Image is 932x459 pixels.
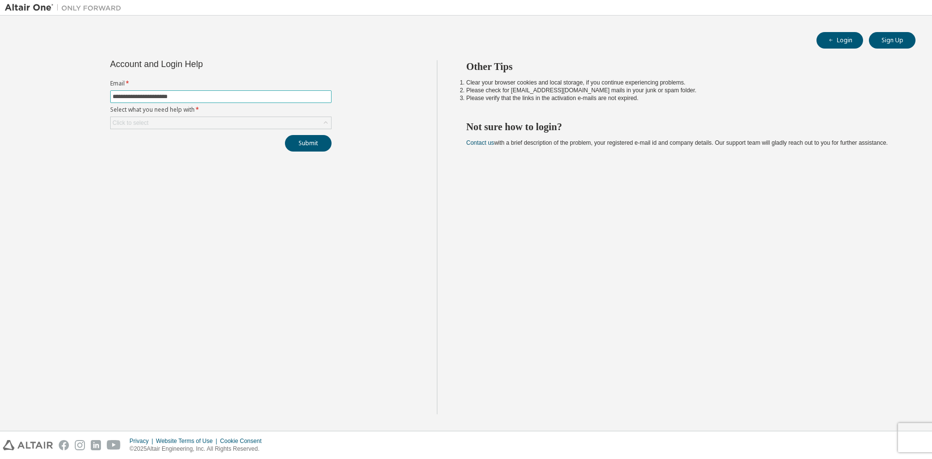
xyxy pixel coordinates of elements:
button: Sign Up [869,32,915,49]
img: facebook.svg [59,440,69,450]
img: youtube.svg [107,440,121,450]
button: Login [816,32,863,49]
img: instagram.svg [75,440,85,450]
li: Please verify that the links in the activation e-mails are not expired. [466,94,899,102]
a: Contact us [466,139,494,146]
label: Email [110,80,332,87]
label: Select what you need help with [110,106,332,114]
div: Cookie Consent [220,437,267,445]
div: Click to select [113,119,149,127]
img: altair_logo.svg [3,440,53,450]
button: Submit [285,135,332,152]
li: Please check for [EMAIL_ADDRESS][DOMAIN_NAME] mails in your junk or spam folder. [466,86,899,94]
img: linkedin.svg [91,440,101,450]
div: Website Terms of Use [156,437,220,445]
div: Account and Login Help [110,60,287,68]
li: Clear your browser cookies and local storage, if you continue experiencing problems. [466,79,899,86]
h2: Other Tips [466,60,899,73]
div: Privacy [130,437,156,445]
span: with a brief description of the problem, your registered e-mail id and company details. Our suppo... [466,139,888,146]
p: © 2025 Altair Engineering, Inc. All Rights Reserved. [130,445,267,453]
img: Altair One [5,3,126,13]
h2: Not sure how to login? [466,120,899,133]
div: Click to select [111,117,331,129]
